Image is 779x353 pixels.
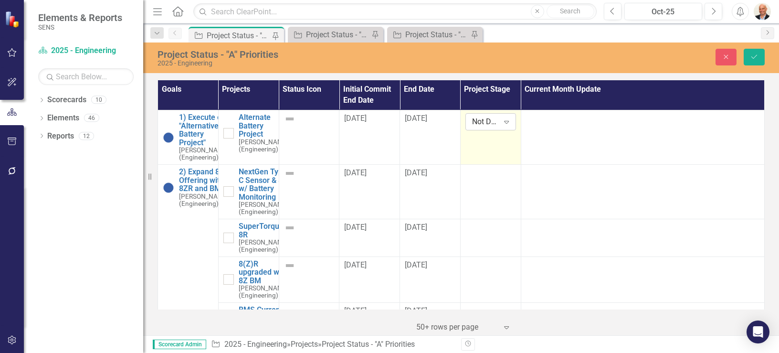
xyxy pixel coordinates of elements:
[211,339,454,350] div: » »
[91,96,106,104] div: 10
[284,222,295,234] img: Not Defined
[239,260,289,285] a: 8(Z)R upgraded with 8Z BM
[284,113,295,125] img: Not Defined
[547,5,594,18] button: Search
[163,132,174,143] img: No Information
[344,306,367,315] span: [DATE]
[38,23,122,31] small: SENS
[84,114,99,122] div: 46
[179,113,229,147] a: 1) Execute on "Alternative Battery Project"
[179,168,229,193] a: 2) Expand 8Z Offering with 8ZR and BM
[158,49,495,60] div: Project Status - "A" Priorities
[4,10,22,28] img: ClearPoint Strategy
[193,3,597,20] input: Search ClearPoint...
[405,306,427,315] span: [DATE]
[624,3,702,20] button: Oct-25
[284,260,295,271] img: Not Defined
[284,306,295,317] img: Not Defined
[472,117,499,128] div: Not Defined
[239,201,289,215] small: [PERSON_NAME] (Engineering)
[322,340,415,349] div: Project Status - "A" Priorities
[179,193,229,207] small: [PERSON_NAME] (Engineering)
[239,113,289,139] a: Alternate Battery Project
[291,340,318,349] a: Projects
[405,114,427,123] span: [DATE]
[405,168,427,177] span: [DATE]
[344,168,367,177] span: [DATE]
[47,131,74,142] a: Reports
[158,60,495,67] div: 2025 - Engineering
[153,340,206,349] span: Scorecard Admin
[389,29,468,41] a: Project Status - "C" Priorities
[47,113,79,124] a: Elements
[405,29,468,41] div: Project Status - "C" Priorities
[79,132,94,140] div: 12
[628,6,699,18] div: Oct-25
[47,95,86,106] a: Scorecards
[38,45,134,56] a: 2025 - Engineering
[239,168,289,201] a: NextGen Type C Sensor & 8Z w/ Battery Monitoring
[560,7,580,15] span: Search
[38,68,134,85] input: Search Below...
[344,260,367,269] span: [DATE]
[239,306,289,339] a: BMS Current (SENS)or for 8Z Batteries & Racks
[239,285,289,299] small: [PERSON_NAME] (Engineering)
[163,182,174,193] img: No Information
[344,114,367,123] span: [DATE]
[239,222,290,239] a: SuperTorque® 8R
[405,260,427,269] span: [DATE]
[38,12,122,23] span: Elements & Reports
[405,223,427,232] span: [DATE]
[747,321,769,343] div: Open Intercom Messenger
[306,29,369,41] div: Project Status - "B" Priorities
[224,340,287,349] a: 2025 - Engineering
[239,139,289,153] small: [PERSON_NAME] (Engineering)
[754,3,771,20] img: Don Nohavec
[290,29,369,41] a: Project Status - "B" Priorities
[239,239,290,253] small: [PERSON_NAME] (Engineering)
[344,223,367,232] span: [DATE]
[284,168,295,179] img: Not Defined
[179,147,229,161] small: [PERSON_NAME] (Engineering)
[207,30,270,42] div: Project Status - "A" Priorities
